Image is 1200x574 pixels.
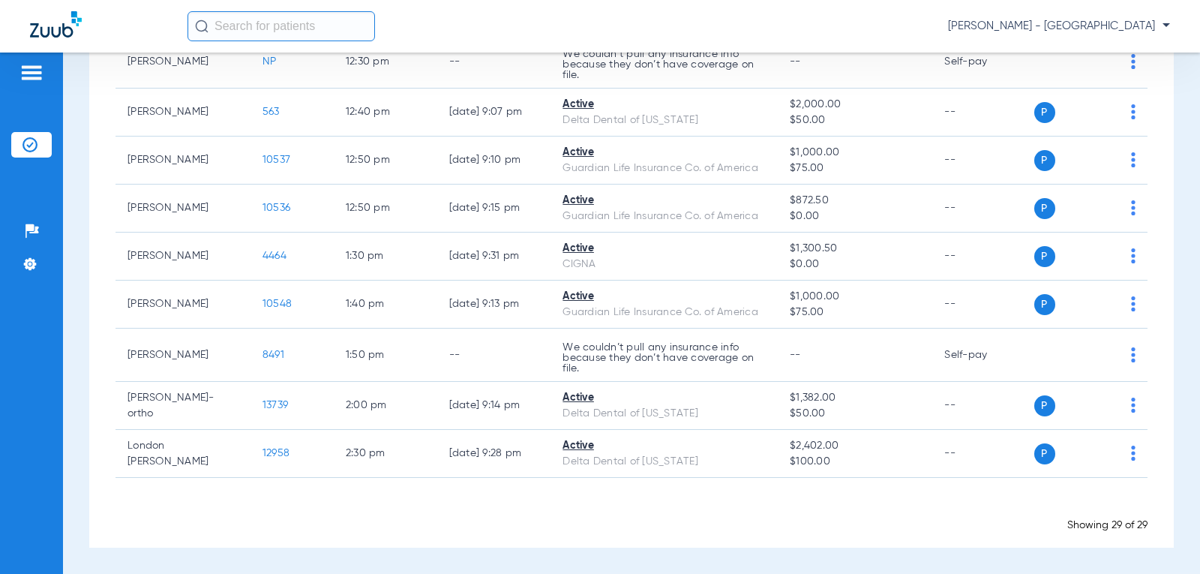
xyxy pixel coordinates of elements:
td: [DATE] 9:07 PM [437,89,551,137]
div: Guardian Life Insurance Co. of America [562,161,766,176]
span: $100.00 [790,454,920,470]
td: -- [932,233,1033,281]
div: Delta Dental of [US_STATE] [562,113,766,128]
div: Guardian Life Insurance Co. of America [562,305,766,320]
td: [DATE] 9:15 PM [437,185,551,233]
span: $50.00 [790,113,920,128]
div: Active [562,438,766,454]
p: We couldn’t pull any insurance info because they don’t have coverage on file. [562,49,766,80]
img: group-dot-blue.svg [1131,398,1135,413]
td: [DATE] 9:13 PM [437,281,551,329]
td: [DATE] 9:31 PM [437,233,551,281]
span: Showing 29 of 29 [1067,520,1147,530]
input: Search for patients [187,11,375,41]
span: P [1034,198,1055,219]
span: 563 [262,107,280,117]
td: London [PERSON_NAME] [115,430,250,478]
span: $0.00 [790,257,920,272]
span: 4464 [262,251,286,261]
span: $75.00 [790,305,920,320]
td: [DATE] 9:28 PM [437,430,551,478]
span: $1,000.00 [790,145,920,161]
span: $1,300.50 [790,241,920,257]
td: Self-pay [932,35,1033,89]
img: group-dot-blue.svg [1131,200,1135,215]
span: $75.00 [790,161,920,176]
span: $1,000.00 [790,289,920,305]
span: [PERSON_NAME] - [GEOGRAPHIC_DATA] [948,19,1170,34]
span: 10537 [262,155,290,165]
td: 12:40 PM [334,89,437,137]
span: $0.00 [790,209,920,224]
div: Active [562,241,766,257]
td: -- [932,430,1033,478]
div: Active [562,145,766,161]
td: [DATE] 9:10 PM [437,137,551,185]
span: P [1034,294,1055,315]
div: Active [562,97,766,113]
td: 12:50 PM [334,137,437,185]
td: -- [932,382,1033,430]
span: P [1034,102,1055,123]
span: 8491 [262,350,284,360]
span: P [1034,443,1055,464]
span: $2,402.00 [790,438,920,454]
img: group-dot-blue.svg [1131,104,1135,119]
img: group-dot-blue.svg [1131,296,1135,311]
img: Zuub Logo [30,11,82,38]
span: -- [790,350,801,360]
span: 13739 [262,400,288,410]
td: 2:30 PM [334,430,437,478]
img: group-dot-blue.svg [1131,347,1135,362]
span: P [1034,150,1055,171]
td: -- [437,35,551,89]
td: -- [437,329,551,382]
td: [PERSON_NAME] [115,233,250,281]
img: group-dot-blue.svg [1131,446,1135,461]
td: -- [932,137,1033,185]
td: [PERSON_NAME] [115,329,250,382]
div: Active [562,193,766,209]
td: -- [932,281,1033,329]
span: 12958 [262,448,289,458]
span: P [1034,246,1055,267]
span: P [1034,395,1055,416]
div: Delta Dental of [US_STATE] [562,454,766,470]
img: group-dot-blue.svg [1131,54,1135,69]
td: [PERSON_NAME] [115,185,250,233]
img: group-dot-blue.svg [1131,248,1135,263]
img: group-dot-blue.svg [1131,152,1135,167]
div: Active [562,289,766,305]
td: [PERSON_NAME] [115,35,250,89]
td: 2:00 PM [334,382,437,430]
td: 1:40 PM [334,281,437,329]
td: 12:30 PM [334,35,437,89]
td: [PERSON_NAME] [115,137,250,185]
td: 1:30 PM [334,233,437,281]
div: CIGNA [562,257,766,272]
span: -- [790,56,801,67]
img: hamburger-icon [19,64,43,82]
td: Self-pay [932,329,1033,382]
td: [PERSON_NAME] [115,89,250,137]
div: Guardian Life Insurance Co. of America [562,209,766,224]
span: NP [262,56,277,67]
img: Search Icon [195,20,208,33]
td: [DATE] 9:14 PM [437,382,551,430]
span: $1,382.00 [790,390,920,406]
p: We couldn’t pull any insurance info because they don’t have coverage on file. [562,342,766,374]
span: 10536 [262,203,290,213]
span: $2,000.00 [790,97,920,113]
span: 10548 [262,299,292,309]
div: Active [562,390,766,406]
span: $872.50 [790,193,920,209]
td: [PERSON_NAME]-ortho [115,382,250,430]
span: $50.00 [790,406,920,422]
td: 12:50 PM [334,185,437,233]
td: -- [932,89,1033,137]
td: -- [932,185,1033,233]
div: Delta Dental of [US_STATE] [562,406,766,422]
td: 1:50 PM [334,329,437,382]
td: [PERSON_NAME] [115,281,250,329]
